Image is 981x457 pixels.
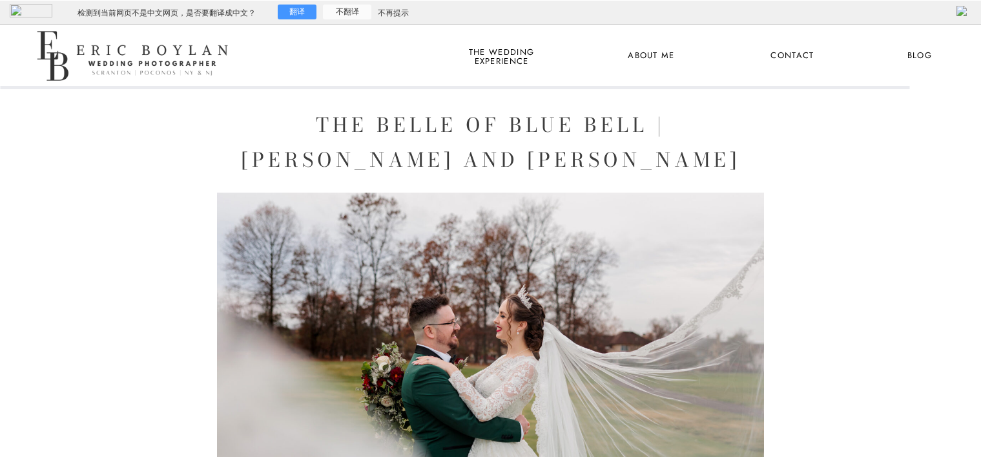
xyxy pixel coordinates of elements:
[378,8,409,19] a: 不再提示
[10,4,52,17] img: logo.png
[769,48,816,65] a: Contact
[620,48,683,65] a: About Me
[956,6,968,16] img: close.png
[323,5,371,19] div: 不翻译
[278,5,316,19] div: 翻译
[77,8,256,19] pt: 检测到当前网页不是中文网页，是否要翻译成中文？
[233,107,748,177] h1: The Belle of Blue Bell | [PERSON_NAME] and [PERSON_NAME]
[896,48,944,65] a: Blog
[466,48,537,65] a: the wedding experience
